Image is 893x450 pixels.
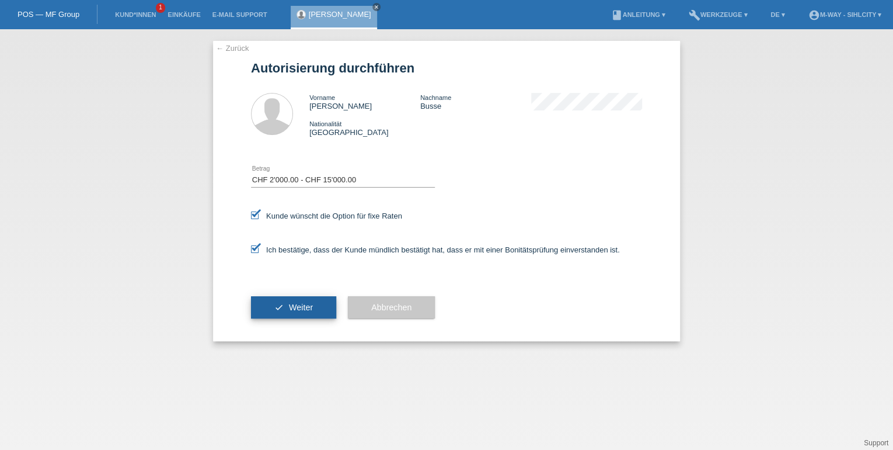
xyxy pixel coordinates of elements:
span: Nachname [420,94,451,101]
button: check Weiter [251,296,336,319]
div: Busse [420,93,531,110]
i: account_circle [808,9,820,21]
i: check [274,303,284,312]
a: account_circlem-way - Sihlcity ▾ [803,11,887,18]
div: [PERSON_NAME] [309,93,420,110]
i: book [611,9,622,21]
a: E-Mail Support [207,11,273,18]
span: Abbrechen [371,303,411,312]
a: POS — MF Group [18,10,79,19]
i: close [374,4,379,10]
button: Abbrechen [348,296,435,319]
span: Weiter [289,303,313,312]
span: Nationalität [309,120,341,127]
h1: Autorisierung durchführen [251,61,642,75]
a: close [372,3,381,11]
span: Vorname [309,94,335,101]
a: Kund*innen [109,11,162,18]
a: Support [864,439,888,447]
a: DE ▾ [765,11,790,18]
a: [PERSON_NAME] [309,10,371,19]
span: 1 [156,3,165,13]
a: buildWerkzeuge ▾ [683,11,754,18]
a: bookAnleitung ▾ [605,11,671,18]
label: Kunde wünscht die Option für fixe Raten [251,212,402,220]
label: Ich bestätige, dass der Kunde mündlich bestätigt hat, dass er mit einer Bonitätsprüfung einversta... [251,245,620,254]
i: build [689,9,700,21]
div: [GEOGRAPHIC_DATA] [309,119,420,137]
a: Einkäufe [162,11,206,18]
a: ← Zurück [216,44,249,53]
